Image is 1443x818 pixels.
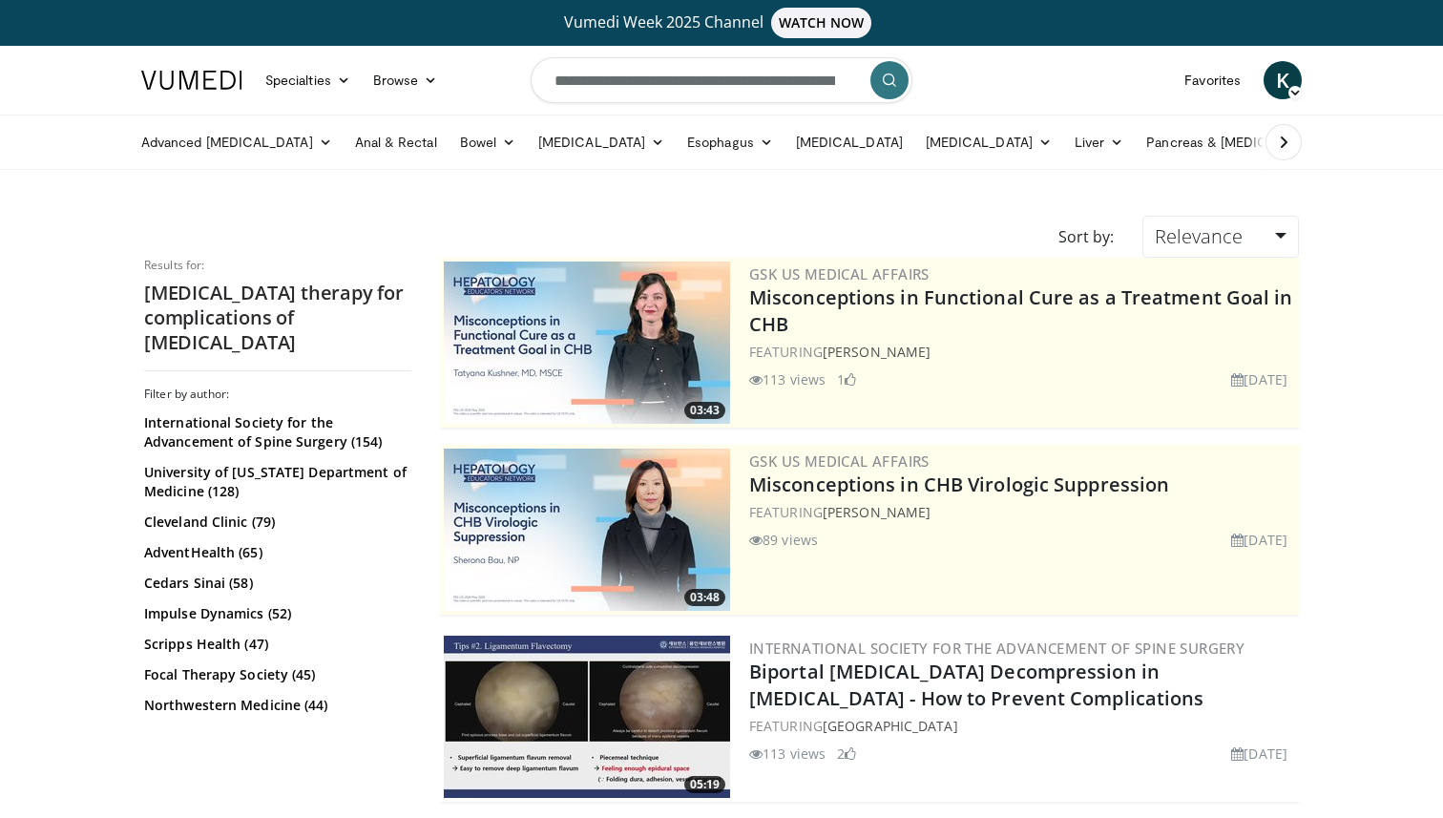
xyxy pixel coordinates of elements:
a: Bowel [449,123,527,161]
a: Favorites [1173,61,1252,99]
a: Scripps Health (47) [144,635,407,654]
li: 113 views [749,744,826,764]
a: Cedars Sinai (58) [144,574,407,593]
a: Liver [1063,123,1135,161]
a: International Society for the Advancement of Spine Surgery [749,639,1244,658]
a: Specialties [254,61,362,99]
a: Browse [362,61,450,99]
div: FEATURING [749,716,1295,736]
a: Anal & Rectal [344,123,449,161]
input: Search topics, interventions [531,57,912,103]
a: Esophagus [676,123,784,161]
a: [GEOGRAPHIC_DATA] [823,717,958,735]
li: 2 [837,744,856,764]
a: Relevance [1142,216,1299,258]
span: 03:43 [684,402,725,419]
h2: [MEDICAL_DATA] therapy for complications of [MEDICAL_DATA] [144,281,411,355]
span: Relevance [1155,223,1243,249]
a: Impulse Dynamics (52) [144,604,407,623]
img: VuMedi Logo [141,71,242,90]
a: AdventHealth (65) [144,543,407,562]
img: 59d1e413-5879-4b2e-8b0a-b35c7ac1ec20.jpg.300x170_q85_crop-smart_upscale.jpg [444,449,730,611]
a: Northwestern Medicine (44) [144,696,407,715]
a: 03:48 [444,449,730,611]
li: 113 views [749,369,826,389]
li: [DATE] [1231,369,1287,389]
a: Biportal [MEDICAL_DATA] Decompression in [MEDICAL_DATA] - How to Prevent Complications [749,659,1204,711]
a: Pancreas & [MEDICAL_DATA] [1135,123,1358,161]
a: GSK US Medical Affairs [749,264,930,283]
a: University of [US_STATE] Department of Medicine (128) [144,463,407,501]
img: 946a363f-977e-482f-b70f-f1516cc744c3.jpg.300x170_q85_crop-smart_upscale.jpg [444,262,730,424]
p: Results for: [144,258,411,273]
a: [MEDICAL_DATA] [784,123,914,161]
a: [PERSON_NAME] [823,503,931,521]
a: [MEDICAL_DATA] [914,123,1063,161]
div: FEATURING [749,342,1295,362]
a: International Society for the Advancement of Spine Surgery (154) [144,413,407,451]
span: WATCH NOW [771,8,872,38]
li: [DATE] [1231,744,1287,764]
span: 05:19 [684,776,725,793]
a: GSK US Medical Affairs [749,451,930,471]
a: Misconceptions in CHB Virologic Suppression [749,472,1169,497]
a: Vumedi Week 2025 ChannelWATCH NOW [144,8,1299,38]
li: [DATE] [1231,530,1287,550]
a: 05:19 [444,636,730,798]
div: FEATURING [749,502,1295,522]
span: 03:48 [684,589,725,606]
img: ce70379e-3122-4f34-9cd9-96a7950ef9fb.300x170_q85_crop-smart_upscale.jpg [444,636,730,798]
a: Cleveland Clinic (79) [144,513,407,532]
li: 89 views [749,530,818,550]
div: Sort by: [1044,216,1128,258]
a: 03:43 [444,262,730,424]
a: K [1264,61,1302,99]
a: Misconceptions in Functional Cure as a Treatment Goal in CHB [749,284,1293,337]
a: [MEDICAL_DATA] [527,123,676,161]
a: [PERSON_NAME] [823,343,931,361]
li: 1 [837,369,856,389]
a: Focal Therapy Society (45) [144,665,407,684]
a: Advanced [MEDICAL_DATA] [130,123,344,161]
h3: Filter by author: [144,387,411,402]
